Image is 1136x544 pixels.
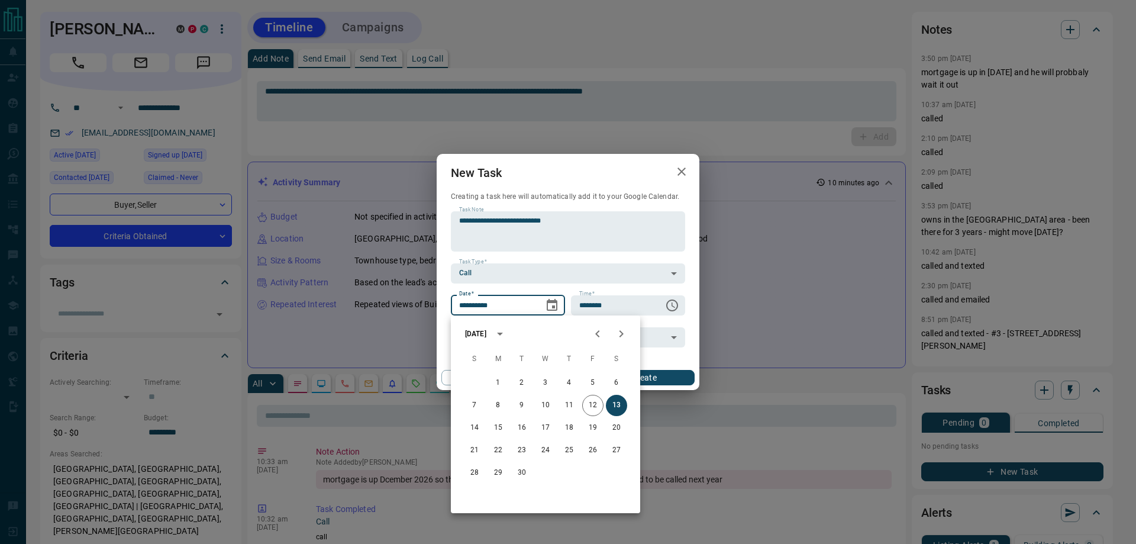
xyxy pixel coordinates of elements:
[441,370,543,385] button: Cancel
[459,206,483,214] label: Task Note
[559,417,580,439] button: 18
[606,347,627,371] span: Saturday
[559,440,580,461] button: 25
[540,294,564,317] button: Choose date, selected date is Sep 13, 2025
[511,395,532,416] button: 9
[535,347,556,371] span: Wednesday
[582,347,603,371] span: Friday
[459,258,487,266] label: Task Type
[606,440,627,461] button: 27
[464,417,485,439] button: 14
[535,440,556,461] button: 24
[582,372,603,394] button: 5
[606,372,627,394] button: 6
[660,294,684,317] button: Choose time, selected time is 6:00 AM
[582,417,603,439] button: 19
[511,462,532,484] button: 30
[511,347,532,371] span: Tuesday
[464,462,485,484] button: 28
[465,329,486,339] div: [DATE]
[535,395,556,416] button: 10
[559,372,580,394] button: 4
[511,417,532,439] button: 16
[606,417,627,439] button: 20
[464,347,485,371] span: Sunday
[535,372,556,394] button: 3
[559,395,580,416] button: 11
[488,395,509,416] button: 8
[459,290,474,298] label: Date
[579,290,595,298] label: Time
[606,395,627,416] button: 13
[488,417,509,439] button: 15
[593,370,695,385] button: Create
[582,440,603,461] button: 26
[559,347,580,371] span: Thursday
[488,462,509,484] button: 29
[511,372,532,394] button: 2
[586,322,609,346] button: Previous month
[488,372,509,394] button: 1
[488,440,509,461] button: 22
[464,440,485,461] button: 21
[535,417,556,439] button: 17
[451,263,685,284] div: Call
[511,440,532,461] button: 23
[437,154,516,192] h2: New Task
[582,395,603,416] button: 12
[609,322,633,346] button: Next month
[488,347,509,371] span: Monday
[490,324,510,344] button: calendar view is open, switch to year view
[451,192,685,202] p: Creating a task here will automatically add it to your Google Calendar.
[464,395,485,416] button: 7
